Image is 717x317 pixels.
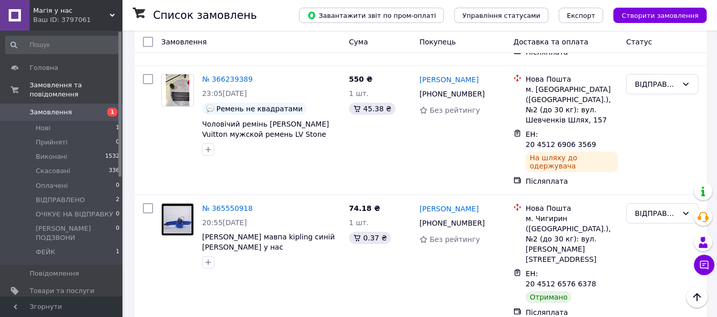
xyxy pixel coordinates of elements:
div: м. Чигирин ([GEOGRAPHIC_DATA].), №2 (до 30 кг): вул. [PERSON_NAME][STREET_ADDRESS] [526,213,618,264]
span: Без рейтингу [430,235,480,243]
span: 0 [116,210,119,219]
span: 20:55[DATE] [202,218,247,227]
span: 1 [116,124,119,133]
span: [PERSON_NAME] ПОДЗВОНИ [36,224,116,242]
a: № 365550918 [202,204,253,212]
span: ВІДПРАВЛЕНО [36,196,85,205]
span: Без рейтингу [430,106,480,114]
span: Виконані [36,152,67,161]
img: :speech_balloon: [206,105,214,113]
input: Пошук [5,36,120,54]
span: Доставка та оплата [513,38,588,46]
a: № 366239389 [202,75,253,83]
div: [PHONE_NUMBER] [417,216,487,230]
div: ВІДПРАВЛЕНО [635,79,678,90]
span: Експорт [567,12,596,19]
span: 1 шт. [349,89,369,97]
span: 1532 [105,152,119,161]
span: Управління статусами [462,12,540,19]
span: 23:05[DATE] [202,89,247,97]
span: 2 [116,196,119,205]
span: Головна [30,63,58,72]
span: Замовлення [30,108,72,117]
span: Створити замовлення [622,12,699,19]
div: Нова Пошта [526,74,618,84]
span: Замовлення [161,38,207,46]
div: На шляху до одержувача [526,152,618,172]
a: [PERSON_NAME] мавпа kipling синій [PERSON_NAME] у нас [202,233,335,251]
div: 45.38 ₴ [349,103,395,115]
span: 336 [109,166,119,176]
a: [PERSON_NAME] [419,75,479,85]
span: ЕН: 20 4512 6906 3569 [526,130,596,149]
button: Експорт [559,8,604,23]
span: Статус [626,38,652,46]
span: 0 [116,224,119,242]
button: Управління статусами [454,8,549,23]
button: Наверх [686,286,708,308]
div: Ваш ID: 3797061 [33,15,122,25]
span: 0 [116,181,119,190]
span: Покупець [419,38,456,46]
button: Завантажити звіт по пром-оплаті [299,8,444,23]
span: 74.18 ₴ [349,204,380,212]
button: Створити замовлення [613,8,707,23]
span: Повідомлення [30,269,79,278]
div: Післяплата [526,176,618,186]
a: Чоловічий ремінь [PERSON_NAME] Vuitton мужской ремень LV Stone Bucha [202,120,329,149]
span: ОЧІКУЄ НА ВІДПРАВКУ [36,210,113,219]
img: Фото товару [166,75,190,106]
span: 0 [116,138,119,147]
span: 1 шт. [349,218,369,227]
span: Скасовані [36,166,70,176]
span: Завантажити звіт по пром-оплаті [307,11,436,20]
span: 550 ₴ [349,75,373,83]
span: Оплачені [36,181,68,190]
div: [PHONE_NUMBER] [417,87,487,101]
div: ВІДПРАВЛЕНО [635,208,678,219]
span: 1 [116,248,119,257]
a: Створити замовлення [603,11,707,19]
span: ЕН: 20 4512 6576 6378 [526,270,596,288]
span: Товари та послуги [30,286,94,296]
a: Фото товару [161,203,194,236]
h1: Список замовлень [153,9,257,21]
button: Чат з покупцем [694,255,714,275]
div: м. [GEOGRAPHIC_DATA] ([GEOGRAPHIC_DATA].), №2 (до 30 кг): вул. Шевченків Шлях, 157 [526,84,618,125]
span: ФЕЙК [36,248,55,257]
div: Нова Пошта [526,203,618,213]
span: Прийняті [36,138,67,147]
div: 0.37 ₴ [349,232,391,244]
a: Фото товару [161,74,194,107]
div: Отримано [526,291,572,303]
span: 1 [107,108,117,116]
span: Нові [36,124,51,133]
span: Cума [349,38,368,46]
a: [PERSON_NAME] [419,204,479,214]
span: Магія у нас [33,6,110,15]
span: Замовлення та повідомлення [30,81,122,99]
img: Фото товару [162,204,193,235]
span: Ремень не квадратами [216,105,303,113]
